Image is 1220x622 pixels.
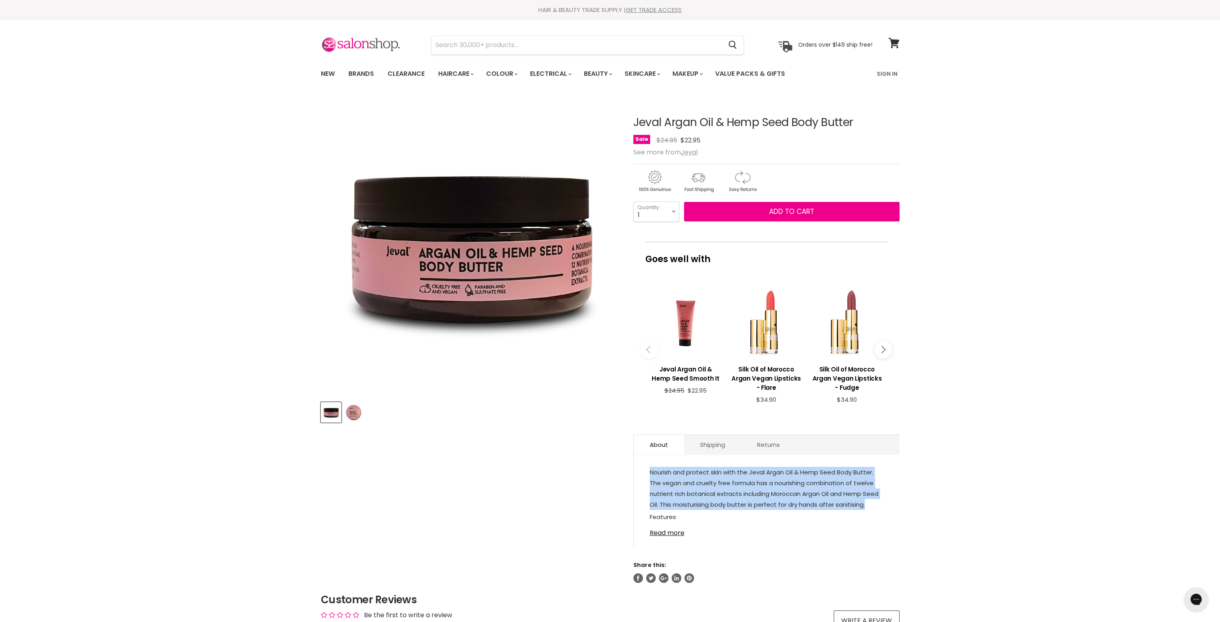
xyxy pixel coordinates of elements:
[432,65,479,82] a: Haircare
[633,135,650,144] span: Sale
[684,435,741,454] a: Shipping
[633,561,666,569] span: Share this:
[524,65,576,82] a: Electrical
[315,62,832,85] ul: Main menu
[756,395,776,404] span: $34.90
[633,561,900,583] aside: Share this:
[650,467,884,511] p: Nourish and protect skin with the Jeval Argan Oil & Hemp Seed Body Butter. The vegan and cruelty ...
[722,36,743,54] button: Search
[634,435,684,454] a: About
[741,435,796,454] a: Returns
[645,242,888,268] p: Goes well with
[321,402,341,423] button: Jeval Argan Oil & Hemp Seed Body Butter
[677,169,720,194] img: shipping.gif
[364,611,452,620] div: Be the first to write a review
[344,402,364,423] button: Jeval Argan Oil & Hemp Seed Body Butter
[650,511,884,524] p: Features
[311,6,910,14] div: HAIR & BEAUTY TRADE SUPPLY |
[320,96,619,394] img: npvpw-yw_1800x1800.jpg
[633,117,900,129] h1: Jeval Argan Oil & Hemp Seed Body Butter
[721,169,763,194] img: returns.gif
[650,525,884,537] a: Read more
[709,65,791,82] a: Value Packs & Gifts
[649,359,722,387] a: View product:Jeval Argan Oil & Hemp Seed Smooth It
[769,207,814,216] span: Add to cart
[315,65,341,82] a: New
[730,365,803,392] h3: Silk Oil of Morocco Argan Vegan Lipsticks - Flare
[626,6,682,14] a: GET TRADE ACCESS
[342,65,380,82] a: Brands
[811,365,883,392] h3: Silk Oil of Morocco Argan Vegan Lipsticks - Fudge
[619,65,665,82] a: Skincare
[431,36,722,54] input: Search
[872,65,902,82] a: Sign In
[321,610,359,620] div: Average rating is 0.00 stars
[649,365,722,383] h3: Jeval Argan Oil & Hemp Seed Smooth It
[320,400,620,423] div: Product thumbnails
[684,202,900,222] button: Add to cart
[688,386,707,395] span: $22.95
[664,386,684,395] span: $24.95
[1180,584,1212,614] iframe: Gorgias live chat messenger
[681,148,698,157] a: Jeval
[633,169,676,194] img: genuine.gif
[321,592,900,607] h2: Customer Reviews
[382,65,431,82] a: Clearance
[656,136,677,145] span: $24.95
[633,201,679,221] select: Quantity
[730,359,803,396] a: View product:Silk Oil of Morocco Argan Vegan Lipsticks - Flare
[344,403,363,422] img: Jeval Argan Oil & Hemp Seed Body Butter
[680,136,700,145] span: $22.95
[321,97,619,395] div: Jeval Argan Oil & Hemp Seed Body Butter image. Click or Scroll to Zoom.
[633,148,698,157] span: See more from
[837,395,857,404] span: $34.90
[811,359,883,396] a: View product:Silk Oil of Morocco Argan Vegan Lipsticks - Fudge
[578,65,617,82] a: Beauty
[431,36,744,55] form: Product
[798,41,872,48] p: Orders over $149 ship free!
[322,403,340,422] img: Jeval Argan Oil & Hemp Seed Body Butter
[480,65,522,82] a: Colour
[311,62,910,85] nav: Main
[650,524,884,534] li: Nourishing body butter
[666,65,708,82] a: Makeup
